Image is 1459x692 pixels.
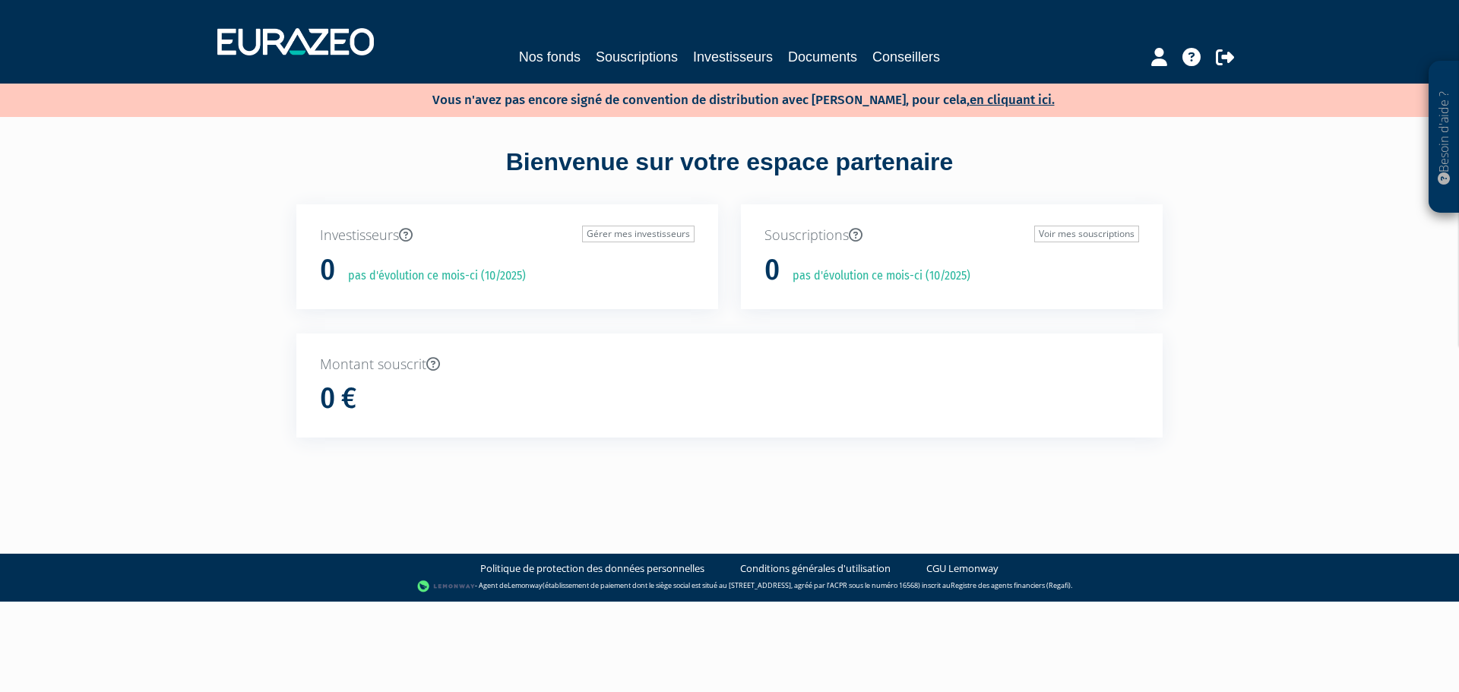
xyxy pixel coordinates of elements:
a: Lemonway [508,581,543,591]
a: Souscriptions [596,46,678,68]
a: Documents [788,46,857,68]
p: Vous n'avez pas encore signé de convention de distribution avec [PERSON_NAME], pour cela, [388,87,1055,109]
a: en cliquant ici. [970,92,1055,108]
a: Registre des agents financiers (Regafi) [951,581,1071,591]
h1: 0 [764,254,780,286]
a: Conseillers [872,46,940,68]
a: Investisseurs [693,46,773,68]
a: Conditions générales d'utilisation [740,561,891,576]
p: Besoin d'aide ? [1435,69,1453,206]
a: Politique de protection des données personnelles [480,561,704,576]
p: Investisseurs [320,226,695,245]
h1: 0 € [320,383,356,415]
p: pas d'évolution ce mois-ci (10/2025) [782,267,970,285]
div: - Agent de (établissement de paiement dont le siège social est situé au [STREET_ADDRESS], agréé p... [15,579,1444,594]
p: pas d'évolution ce mois-ci (10/2025) [337,267,526,285]
img: logo-lemonway.png [417,579,476,594]
p: Souscriptions [764,226,1139,245]
p: Montant souscrit [320,355,1139,374]
a: Gérer mes investisseurs [582,226,695,242]
a: CGU Lemonway [926,561,999,576]
div: Bienvenue sur votre espace partenaire [285,145,1174,204]
a: Nos fonds [519,46,581,68]
a: Voir mes souscriptions [1034,226,1139,242]
h1: 0 [320,254,335,286]
img: 1732889491-logotype_eurazeo_blanc_rvb.png [217,28,374,55]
